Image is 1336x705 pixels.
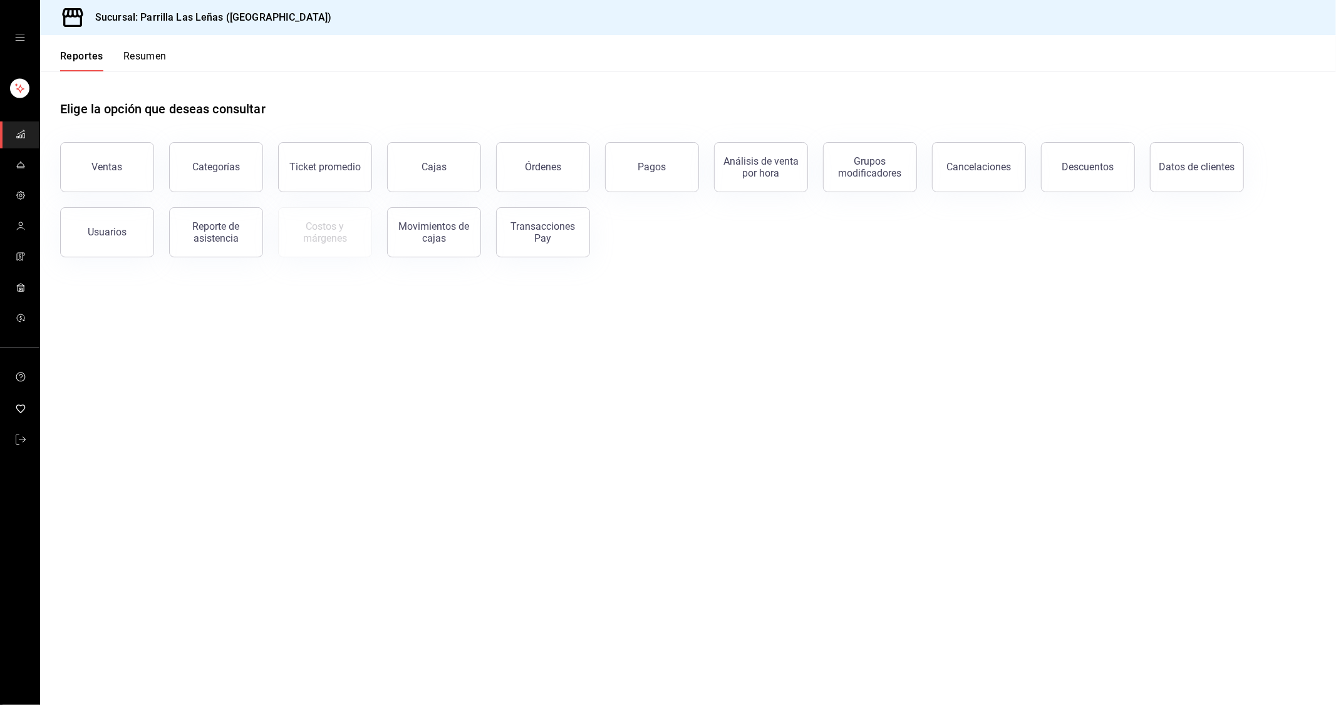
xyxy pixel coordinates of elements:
button: Reportes [60,50,103,71]
button: Movimientos de cajas [387,207,481,257]
button: Análisis de venta por hora [714,142,808,192]
div: Datos de clientes [1159,161,1235,173]
div: Ventas [92,161,123,173]
div: Ticket promedio [289,161,361,173]
button: Reporte de asistencia [169,207,263,257]
div: Usuarios [88,226,127,238]
h3: Sucursal: Parrilla Las Leñas ([GEOGRAPHIC_DATA]) [85,10,331,25]
div: Transacciones Pay [504,220,582,244]
button: Usuarios [60,207,154,257]
div: Análisis de venta por hora [722,155,800,179]
div: Categorías [192,161,240,173]
a: Cajas [387,142,481,192]
div: Cajas [422,160,447,175]
button: Ventas [60,142,154,192]
div: Movimientos de cajas [395,220,473,244]
button: Descuentos [1041,142,1135,192]
button: Resumen [123,50,167,71]
div: navigation tabs [60,50,167,71]
button: Pagos [605,142,699,192]
button: Contrata inventarios para ver este reporte [278,207,372,257]
div: Pagos [638,161,666,173]
div: Grupos modificadores [831,155,909,179]
div: Cancelaciones [947,161,1012,173]
button: Categorías [169,142,263,192]
h1: Elige la opción que deseas consultar [60,100,266,118]
button: Cancelaciones [932,142,1026,192]
button: Órdenes [496,142,590,192]
div: Costos y márgenes [286,220,364,244]
div: Órdenes [525,161,561,173]
div: Descuentos [1062,161,1114,173]
div: Reporte de asistencia [177,220,255,244]
button: open drawer [15,33,25,43]
button: Transacciones Pay [496,207,590,257]
button: Ticket promedio [278,142,372,192]
button: Datos de clientes [1150,142,1244,192]
button: Grupos modificadores [823,142,917,192]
